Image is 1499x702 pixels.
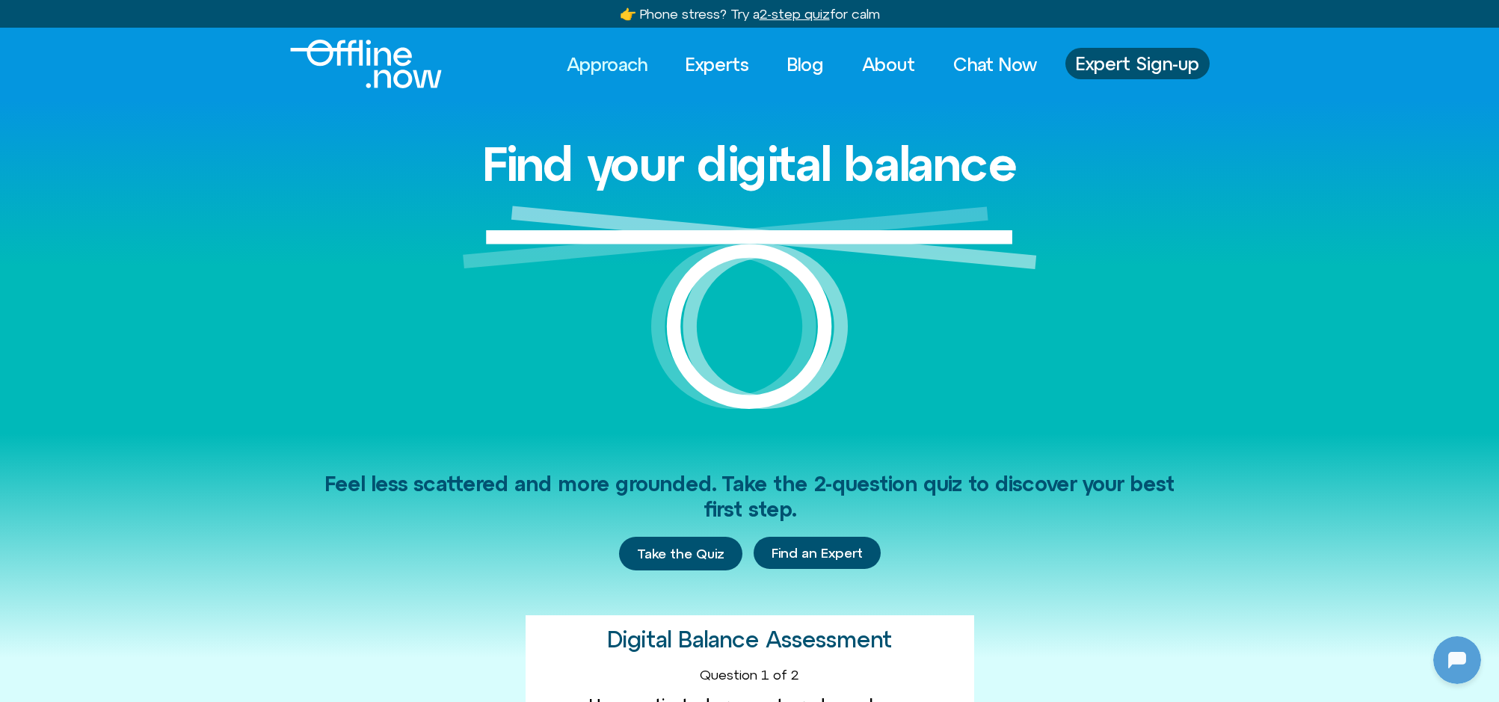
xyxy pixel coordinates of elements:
p: Drop your email here. If we’ve connected before, I’ll continue from where we paused. If not, we’l... [43,293,267,365]
svg: Close Chatbot Button [261,7,286,32]
div: Logo [290,40,416,88]
span: Take the Quiz [637,546,724,562]
svg: Restart Conversation Button [236,7,261,32]
img: N5FCcHC.png [120,34,179,93]
p: Hey there, I’m Offline — your digital balance coach. Ready to dive in? [43,232,267,268]
a: Chat Now [940,48,1050,81]
h2: Digital Balance Assessment [607,627,892,652]
button: Expand Header Button [4,4,295,35]
a: Expert Sign-up [1065,48,1210,79]
a: Blog [774,48,837,81]
a: Approach [553,48,661,81]
img: Offline.Now logo in white. Text of the words offline.now with a line going through the "O" [290,40,442,88]
textarea: Message Input [25,481,256,496]
a: Take the Quiz [619,537,742,571]
a: About [849,48,929,81]
iframe: Botpress [1433,636,1481,684]
u: 2-step quiz [760,6,830,22]
h2: [DOMAIN_NAME] [44,10,230,29]
img: N5FCcHC.png [4,253,25,274]
p: Looks like you’ve stepped away. No rush—just message me when you’re ready! [43,390,267,444]
div: Find an Expert [754,537,881,571]
h1: Find your digital balance [482,138,1018,190]
img: N5FCcHC.png [4,350,25,371]
nav: Menu [553,48,1050,81]
span: Expert Sign-up [1076,54,1199,73]
span: Find an Expert [772,546,863,561]
div: Question 1 of 2 [538,667,962,683]
img: Graphic of a white circle with a white line balancing on top to represent balance. [463,206,1037,434]
a: 👉 Phone stress? Try a2-step quizfor calm [620,6,880,22]
img: N5FCcHC.png [13,7,37,31]
p: [DATE] [130,194,170,212]
a: Find an Expert [754,537,881,570]
img: N5FCcHC.png [4,429,25,450]
a: Experts [672,48,763,81]
span: Feel less scattered and more grounded. Take the 2-question quiz to discover your best first step. [324,472,1175,521]
h1: [DOMAIN_NAME] [93,109,206,130]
